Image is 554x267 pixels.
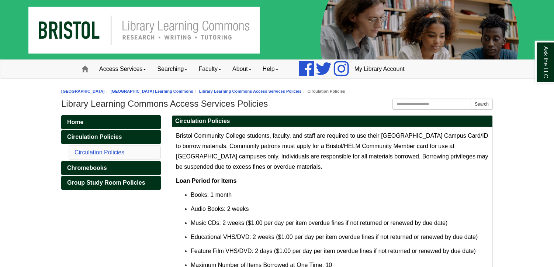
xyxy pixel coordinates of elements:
button: Search [471,99,493,110]
div: Guide Pages [61,115,161,190]
span: Group Study Room Policies [67,179,145,186]
span: Feature Film VHS/DVD: 2 days ($1.00 per day per item overdue fines if not returned or renewed by ... [191,248,476,254]
span: Circulation Policies [67,134,122,140]
span: Home [67,119,83,125]
a: [GEOGRAPHIC_DATA] Learning Commons [111,89,193,93]
a: Group Study Room Policies [61,176,161,190]
span: Music CDs: 2 weeks ($1.00 per day per item overdue fines if not returned or renewed by due date) [191,220,447,226]
a: Faculty [193,60,227,78]
a: Home [61,115,161,129]
strong: Loan Period for Items [176,178,236,184]
a: Help [257,60,284,78]
a: Access Services [94,60,152,78]
span: Books: 1 month [191,192,232,198]
a: About [227,60,257,78]
h1: Library Learning Commons Access Services Policies [61,99,493,109]
li: Circulation Policies [301,88,345,95]
h2: Circulation Policies [172,116,492,127]
a: [GEOGRAPHIC_DATA] [61,89,105,93]
span: Educational VHS/DVD: 2 weeks ($1.00 per day per item overdue fines if not returned or renewed by ... [191,234,478,240]
a: Searching [152,60,193,78]
span: Chromebooks [67,165,107,171]
span: Bristol Community College students, faculty, and staff are required to use their [GEOGRAPHIC_DATA... [176,133,488,170]
a: Library Learning Commons Access Services Policies [199,89,302,93]
a: My Library Account [349,60,410,78]
a: Circulation Policies [75,149,124,155]
a: Circulation Policies [61,130,161,144]
span: Audio Books: 2 weeks [191,206,249,212]
a: Chromebooks [61,161,161,175]
nav: breadcrumb [61,88,493,95]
